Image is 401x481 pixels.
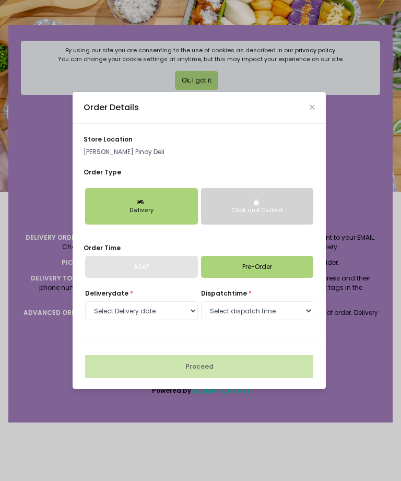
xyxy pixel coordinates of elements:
[85,355,313,378] button: Proceed
[201,289,247,298] span: dispatch time
[84,147,315,157] p: [PERSON_NAME] Pinoy Deli
[201,256,314,278] a: Pre-Order
[201,188,314,225] button: Click and Collect
[84,135,133,144] span: store location
[92,206,191,215] div: Delivery
[85,188,198,225] button: Delivery
[84,168,121,177] span: Order Type
[84,101,139,114] div: Order Details
[84,243,121,252] span: Order Time
[85,289,128,298] span: Delivery date
[208,206,307,215] div: Click and Collect
[310,105,315,110] button: Close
